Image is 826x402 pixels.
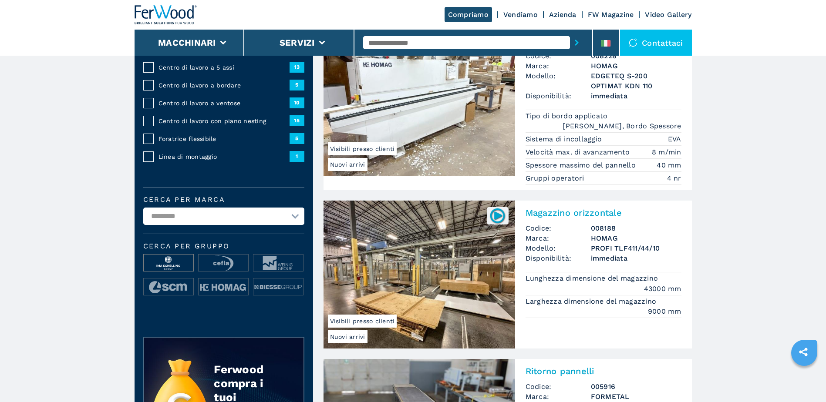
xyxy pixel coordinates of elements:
[644,284,681,294] em: 43000 mm
[290,97,304,108] span: 10
[789,363,819,395] iframe: Chat
[328,330,367,343] span: Nuovi arrivi
[158,99,290,107] span: Centro di lavoro a ventose
[591,233,681,243] h3: HOMAG
[591,223,681,233] h3: 008188
[445,7,492,22] a: Compriamo
[290,151,304,161] span: 1
[526,233,591,243] span: Marca:
[620,30,692,56] div: Contattaci
[158,117,290,125] span: Centro di lavoro con piano nesting
[526,147,632,157] p: Velocità max. di avanzamento
[253,255,303,272] img: image
[503,10,538,19] a: Vendiamo
[526,297,659,306] p: Larghezza dimensione del magazzino
[652,147,681,157] em: 8 m/min
[792,341,814,363] a: sharethis
[144,255,193,272] img: image
[290,133,304,144] span: 5
[549,10,577,19] a: Azienda
[648,306,681,316] em: 9000 mm
[526,243,591,253] span: Modello:
[324,28,515,176] img: Bordatrice Singola HOMAG EDGETEQ S-200 OPTIMAT KDN 110
[526,208,681,218] h2: Magazzino orizzontale
[143,243,304,250] span: Cerca per Gruppo
[328,158,367,171] span: Nuovi arrivi
[591,51,681,61] h3: 008228
[526,61,591,71] span: Marca:
[526,366,681,376] h2: Ritorno pannelli
[290,80,304,90] span: 5
[526,111,610,121] p: Tipo di bordo applicato
[588,10,634,19] a: FW Magazine
[591,71,681,91] h3: EDGETEQ S-200 OPTIMAT KDN 110
[657,160,681,170] em: 40 mm
[158,37,216,48] button: Macchinari
[280,37,315,48] button: Servizi
[328,142,397,155] span: Visibili presso clienti
[591,382,681,392] h3: 005916
[526,392,591,402] span: Marca:
[199,255,248,272] img: image
[591,253,681,263] span: immediata
[526,51,591,61] span: Codice:
[143,196,304,203] label: Cerca per marca
[526,161,638,170] p: Spessore massimo del pannello
[526,91,591,101] span: Disponibilità:
[645,10,691,19] a: Video Gallery
[199,278,248,296] img: image
[591,91,681,101] span: immediata
[158,152,290,161] span: Linea di montaggio
[158,134,290,143] span: Foratrice flessibile
[526,71,591,91] span: Modello:
[489,207,506,224] img: 008188
[526,223,591,233] span: Codice:
[591,61,681,71] h3: HOMAG
[526,134,604,144] p: Sistema di incollaggio
[526,382,591,392] span: Codice:
[135,5,197,24] img: Ferwood
[324,201,692,348] a: Magazzino orizzontale HOMAG PROFI TLF411/44/10Nuovi arriviVisibili presso clienti008188Magazzino ...
[668,134,681,144] em: EVA
[526,174,587,183] p: Gruppi operatori
[290,115,304,126] span: 15
[144,278,193,296] img: image
[253,278,303,296] img: image
[158,63,290,72] span: Centro di lavoro a 5 assi
[328,315,397,328] span: Visibili presso clienti
[290,62,304,72] span: 13
[591,392,681,402] h3: FORMETAL
[324,28,692,190] a: Bordatrice Singola HOMAG EDGETEQ S-200 OPTIMAT KDN 110Nuovi arriviVisibili presso clienti[PERSON_...
[667,173,681,183] em: 4 nr
[324,201,515,348] img: Magazzino orizzontale HOMAG PROFI TLF411/44/10
[563,121,681,131] em: [PERSON_NAME], Bordo Spessore
[591,243,681,253] h3: PROFI TLF411/44/10
[158,81,290,90] span: Centro di lavoro a bordare
[629,38,637,47] img: Contattaci
[570,33,583,53] button: submit-button
[526,253,591,263] span: Disponibilità:
[526,274,661,283] p: Lunghezza dimensione del magazzino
